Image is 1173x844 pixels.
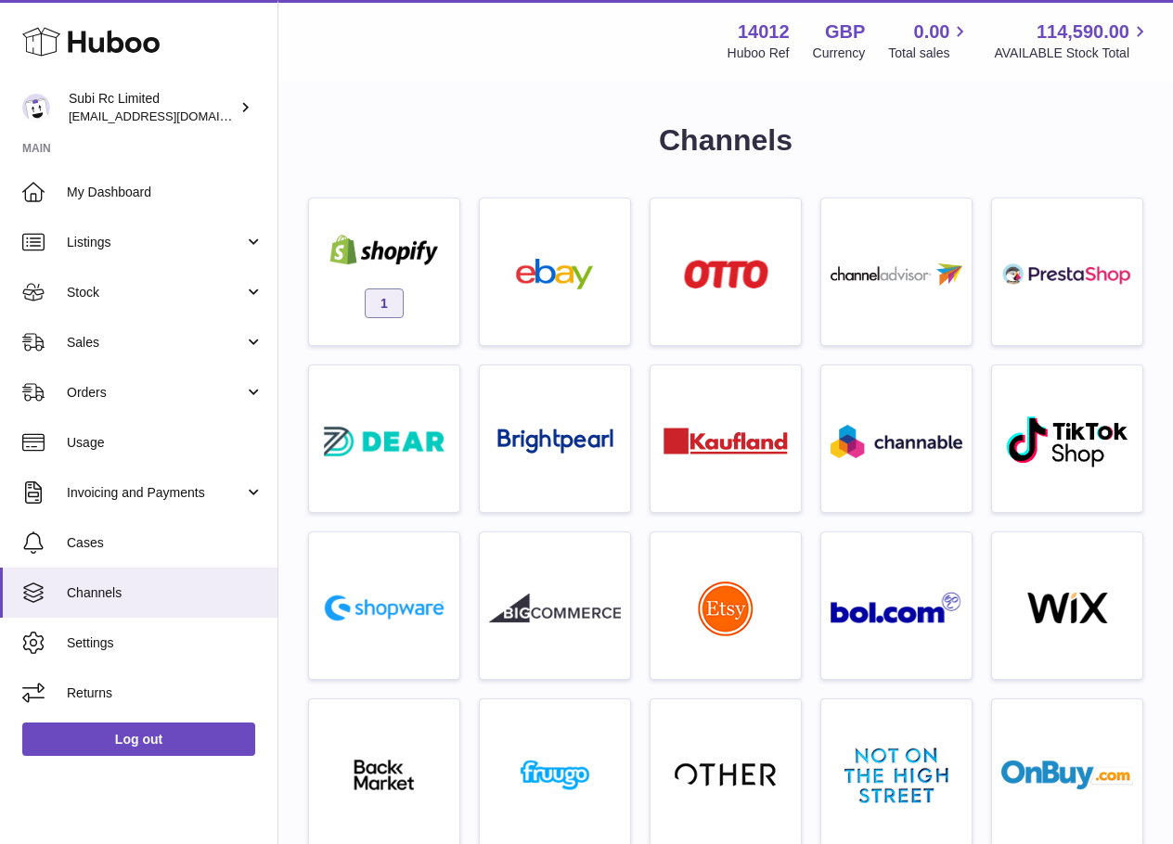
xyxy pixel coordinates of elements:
a: notonthehighstreet [831,709,962,837]
span: 0.00 [914,19,950,45]
strong: GBP [825,19,865,45]
a: roseta-prestashop [1001,208,1133,336]
a: 0.00 Total sales [888,19,971,62]
a: roseta-etsy [660,542,792,670]
span: Total sales [888,45,971,62]
img: wix [1001,593,1133,623]
a: roseta-bol [831,542,962,670]
a: roseta-tiktokshop [1001,375,1133,503]
span: Returns [67,684,264,702]
img: roseta-brightpearl [497,428,613,454]
span: Usage [67,434,264,452]
a: backmarket [318,709,450,837]
a: 114,590.00 AVAILABLE Stock Total [994,19,1151,62]
span: AVAILABLE Stock Total [994,45,1151,62]
div: Currency [813,45,866,62]
img: roseta-tiktokshop [1005,415,1130,468]
img: notonthehighstreet [844,748,948,803]
a: Log out [22,723,255,756]
span: Invoicing and Payments [67,484,244,502]
img: internalAdmin-14012@internal.huboo.com [22,94,50,121]
a: wix [1001,542,1133,670]
div: Huboo Ref [728,45,790,62]
span: My Dashboard [67,184,264,201]
span: Sales [67,334,244,352]
a: shopify 1 [318,208,450,336]
h1: Channels [308,121,1143,160]
span: 1 [365,288,404,318]
img: other [675,761,777,789]
span: Listings [67,234,244,251]
img: onbuy [1001,760,1133,790]
img: roseta-channable [831,425,962,458]
img: roseta-bigcommerce [489,593,621,623]
img: roseta-bol [831,592,962,624]
a: roseta-channel-advisor [831,208,962,336]
a: roseta-shopware [318,542,450,670]
img: roseta-dear [318,421,450,462]
span: Channels [67,584,264,602]
a: ebay [489,208,621,336]
a: roseta-dear [318,375,450,503]
span: Settings [67,634,264,652]
img: roseta-shopware [318,589,450,627]
a: onbuy [1001,709,1133,837]
span: [EMAIL_ADDRESS][DOMAIN_NAME] [69,109,273,123]
span: Orders [67,384,244,402]
span: 114,590.00 [1037,19,1129,45]
a: roseta-bigcommerce [489,542,621,670]
a: roseta-brightpearl [489,375,621,503]
img: roseta-prestashop [1001,259,1133,289]
span: Cases [67,534,264,552]
img: roseta-kaufland [664,428,788,454]
a: fruugo [489,709,621,837]
img: shopify [318,235,450,265]
a: roseta-channable [831,375,962,503]
strong: 14012 [738,19,790,45]
a: roseta-otto [660,208,792,336]
img: roseta-otto [684,260,768,288]
img: backmarket [318,760,450,790]
div: Subi Rc Limited [69,90,236,125]
img: roseta-etsy [698,581,754,636]
span: Stock [67,284,244,301]
a: roseta-kaufland [660,375,792,503]
img: ebay [489,259,621,289]
img: roseta-channel-advisor [831,263,962,286]
a: other [660,709,792,837]
img: fruugo [489,760,621,790]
